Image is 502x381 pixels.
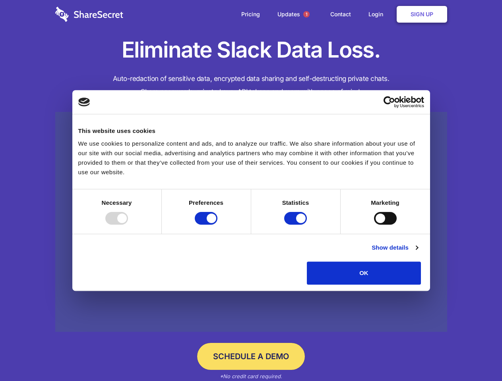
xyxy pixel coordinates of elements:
h4: Auto-redaction of sensitive data, encrypted data sharing and self-destructing private chats. Shar... [55,72,447,98]
a: Login [361,2,395,27]
span: 1 [303,11,310,17]
div: We use cookies to personalize content and ads, and to analyze our traffic. We also share informat... [78,139,424,177]
a: Schedule a Demo [197,343,305,370]
strong: Preferences [189,199,223,206]
img: logo [78,98,90,106]
a: Usercentrics Cookiebot - opens in a new window [355,96,424,108]
div: This website uses cookies [78,126,424,136]
strong: Statistics [282,199,309,206]
em: *No credit card required. [220,373,282,379]
a: Contact [322,2,359,27]
strong: Necessary [102,199,132,206]
a: Show details [372,243,418,252]
strong: Marketing [371,199,399,206]
img: logo-wordmark-white-trans-d4663122ce5f474addd5e946df7df03e33cb6a1c49d2221995e7729f52c070b2.svg [55,7,123,22]
h1: Eliminate Slack Data Loss. [55,36,447,64]
button: OK [307,262,421,285]
a: Pricing [233,2,268,27]
a: Sign Up [397,6,447,23]
a: Wistia video thumbnail [55,112,447,332]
